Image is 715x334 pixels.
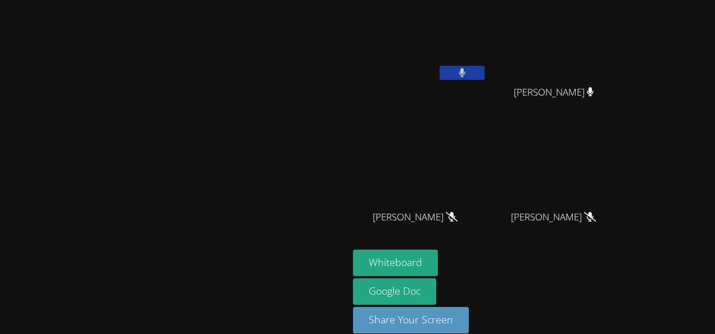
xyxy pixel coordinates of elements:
[514,84,594,101] span: [PERSON_NAME]
[353,307,469,333] button: Share Your Screen
[373,209,458,225] span: [PERSON_NAME]
[353,278,436,305] a: Google Doc
[511,209,596,225] span: [PERSON_NAME]
[353,250,438,276] button: Whiteboard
